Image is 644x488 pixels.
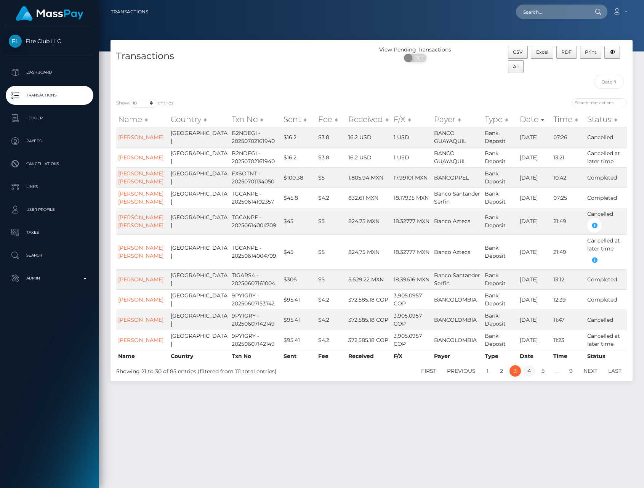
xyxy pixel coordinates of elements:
[551,208,585,234] td: 21:49
[518,208,551,234] td: [DATE]
[434,150,466,165] span: BANCO GUAYAQUIL
[230,112,282,127] th: Txn No: activate to sort column ascending
[432,112,483,127] th: Payer: activate to sort column ascending
[483,167,518,188] td: Bank Deposit
[483,188,518,208] td: Bank Deposit
[551,269,585,289] td: 13:12
[518,310,551,330] td: [DATE]
[316,147,347,167] td: $3.8
[551,350,585,362] th: Time
[417,365,441,377] a: First
[116,99,173,108] label: Show entries
[9,67,90,78] p: Dashboard
[585,289,627,310] td: Completed
[483,127,518,147] td: Bank Deposit
[594,75,624,89] input: Date filter
[9,112,90,124] p: Ledger
[561,49,572,55] span: PDF
[483,269,518,289] td: Bank Deposit
[6,154,93,173] a: Cancellations
[434,174,469,181] span: BANCOPPEL
[9,35,22,48] img: Fire Club LLC
[346,234,391,269] td: 824.75 MXN
[551,112,585,127] th: Time: activate to sort column ascending
[118,170,163,185] a: [PERSON_NAME] [PERSON_NAME]
[392,289,432,310] td: 3,905.0957 COP
[346,289,391,310] td: 372,585.18 COP
[346,167,391,188] td: 1,805.94 MXN
[537,365,549,377] a: 5
[282,350,316,362] th: Sent
[9,158,90,170] p: Cancellations
[230,310,282,330] td: 9PY1GRY - 20250607142149
[585,147,627,167] td: Cancelled at later time
[392,350,432,362] th: F/X
[316,289,347,310] td: $4.2
[536,49,548,55] span: Excel
[551,147,585,167] td: 13:21
[346,350,391,362] th: Received
[6,246,93,265] a: Search
[111,4,148,20] a: Transactions
[316,167,347,188] td: $5
[482,365,493,377] a: 1
[443,365,480,377] a: Previous
[316,112,347,127] th: Fee: activate to sort column ascending
[316,269,347,289] td: $5
[169,147,230,167] td: [GEOGRAPHIC_DATA]
[432,350,483,362] th: Payer
[585,330,627,350] td: Cancelled at later time
[392,269,432,289] td: 18.39616 MXN
[513,49,523,55] span: CSV
[230,147,282,167] td: B2NDEGI - 20250702161940
[118,214,163,229] a: [PERSON_NAME] [PERSON_NAME]
[518,112,551,127] th: Date: activate to sort column ascending
[518,269,551,289] td: [DATE]
[118,134,163,141] a: [PERSON_NAME]
[346,269,391,289] td: 5,629.22 MXN
[282,208,316,234] td: $45
[509,365,521,377] a: 3
[551,310,585,330] td: 11:47
[483,234,518,269] td: Bank Deposit
[282,147,316,167] td: $16.2
[316,330,347,350] td: $4.2
[230,269,282,289] td: TIGARS4 - 20250607161004
[282,188,316,208] td: $45.8
[508,46,528,59] button: CSV
[434,296,477,303] span: BANCOLOMBIA
[230,289,282,310] td: 9PY1GRY - 20250607153742
[585,188,627,208] td: Completed
[9,90,90,101] p: Transactions
[116,364,322,376] div: Showing 21 to 30 of 85 entries (filtered from 111 total entries)
[169,208,230,234] td: [GEOGRAPHIC_DATA]
[6,63,93,82] a: Dashboard
[316,350,347,362] th: Fee
[585,350,627,362] th: Status
[346,330,391,350] td: 372,585.18 COP
[346,310,391,330] td: 372,585.18 COP
[6,200,93,219] a: User Profile
[9,135,90,147] p: Payees
[551,167,585,188] td: 10:42
[408,54,427,62] span: OFF
[6,132,93,151] a: Payees
[434,218,471,225] span: Banco Azteca
[346,147,391,167] td: 16.2 USD
[392,310,432,330] td: 3,905.0957 COP
[585,269,627,289] td: Completed
[483,350,518,362] th: Type
[585,49,596,55] span: Print
[392,127,432,147] td: 1 USD
[565,365,577,377] a: 9
[116,50,366,63] h4: Transactions
[518,167,551,188] td: [DATE]
[518,330,551,350] td: [DATE]
[9,250,90,261] p: Search
[9,181,90,193] p: Links
[392,147,432,167] td: 1 USD
[483,112,518,127] th: Type: activate to sort column ascending
[372,46,458,54] div: View Pending Transactions
[282,112,316,127] th: Sent: activate to sort column ascending
[169,234,230,269] td: [GEOGRAPHIC_DATA]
